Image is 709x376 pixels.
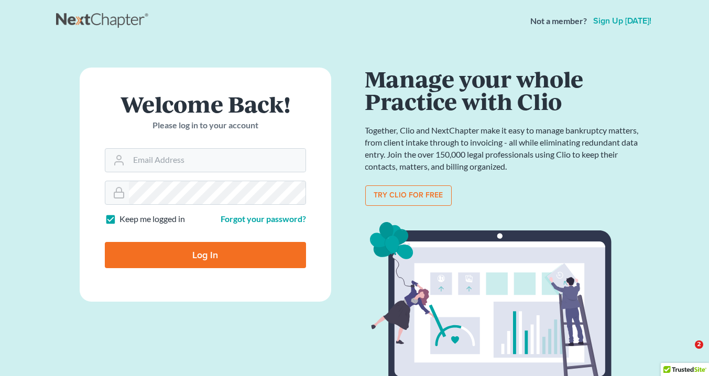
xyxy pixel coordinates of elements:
[119,213,185,225] label: Keep me logged in
[591,17,653,25] a: Sign up [DATE]!
[365,125,643,172] p: Together, Clio and NextChapter make it easy to manage bankruptcy matters, from client intake thro...
[221,214,306,224] a: Forgot your password?
[673,340,699,366] iframe: Intercom live chat
[365,185,452,206] a: Try clio for free
[365,68,643,112] h1: Manage your whole Practice with Clio
[530,15,587,27] strong: Not a member?
[105,93,306,115] h1: Welcome Back!
[695,340,703,349] span: 2
[105,119,306,131] p: Please log in to your account
[129,149,306,172] input: Email Address
[105,242,306,268] input: Log In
